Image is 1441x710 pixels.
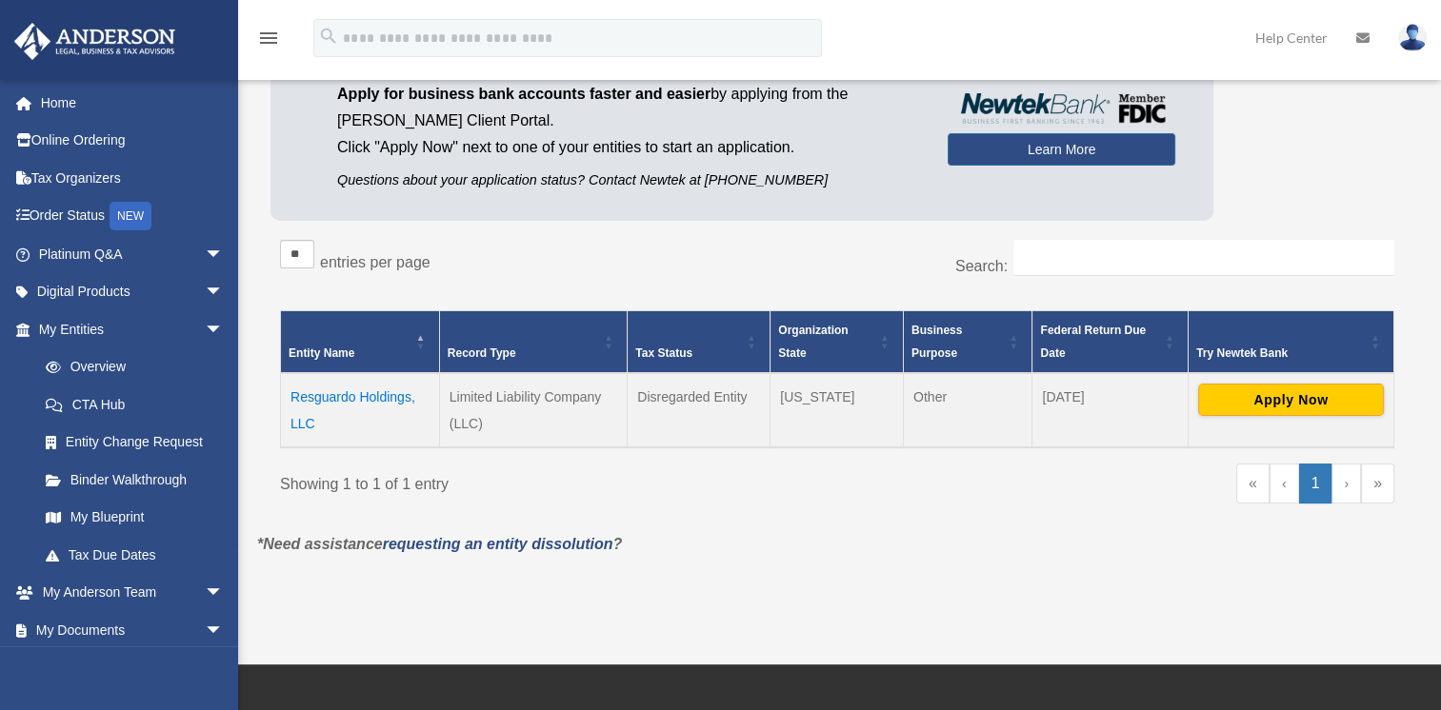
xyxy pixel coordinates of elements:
[1198,384,1384,416] button: Apply Now
[337,86,710,102] span: Apply for business bank accounts faster and easier
[27,348,233,386] a: Overview
[911,324,962,360] span: Business Purpose
[281,373,440,447] td: Resguardo Holdings, LLC
[337,81,919,134] p: by applying from the [PERSON_NAME] Client Portal.
[1188,310,1393,373] th: Try Newtek Bank : Activate to sort
[1236,463,1270,503] a: First
[383,536,613,552] a: requesting an entity dissolution
[27,499,243,537] a: My Blueprint
[318,26,339,47] i: search
[205,611,243,650] span: arrow_drop_down
[1299,463,1332,503] a: 1
[280,463,823,498] div: Showing 1 to 1 of 1 entry
[448,346,516,360] span: Record Type
[948,133,1175,166] a: Learn More
[13,235,252,273] a: Platinum Q&Aarrow_drop_down
[13,574,252,612] a: My Anderson Teamarrow_drop_down
[9,23,181,60] img: Anderson Advisors Platinum Portal
[205,574,243,613] span: arrow_drop_down
[1398,24,1427,51] img: User Pic
[27,424,243,462] a: Entity Change Request
[13,84,252,122] a: Home
[903,310,1031,373] th: Business Purpose: Activate to sort
[281,310,440,373] th: Entity Name: Activate to invert sorting
[1032,310,1189,373] th: Federal Return Due Date: Activate to sort
[957,93,1166,124] img: NewtekBankLogoSM.png
[205,235,243,274] span: arrow_drop_down
[1331,463,1361,503] a: Next
[205,310,243,349] span: arrow_drop_down
[257,27,280,49] i: menu
[13,611,252,649] a: My Documentsarrow_drop_down
[27,461,243,499] a: Binder Walkthrough
[1270,463,1299,503] a: Previous
[628,373,771,447] td: Disregarded Entity
[439,373,628,447] td: Limited Liability Company (LLC)
[1196,342,1365,365] div: Try Newtek Bank
[771,310,904,373] th: Organization State: Activate to sort
[13,273,252,311] a: Digital Productsarrow_drop_down
[205,273,243,312] span: arrow_drop_down
[257,536,622,552] em: *Need assistance ?
[1361,463,1394,503] a: Last
[903,373,1031,447] td: Other
[1040,324,1146,360] span: Federal Return Due Date
[110,202,151,230] div: NEW
[955,258,1008,274] label: Search:
[1032,373,1189,447] td: [DATE]
[13,310,243,348] a: My Entitiesarrow_drop_down
[257,33,280,49] a: menu
[13,122,252,160] a: Online Ordering
[27,385,243,424] a: CTA Hub
[13,197,252,236] a: Order StatusNEW
[27,536,243,574] a: Tax Due Dates
[778,324,848,360] span: Organization State
[13,159,252,197] a: Tax Organizers
[289,346,354,360] span: Entity Name
[320,254,430,270] label: entries per page
[771,373,904,447] td: [US_STATE]
[439,310,628,373] th: Record Type: Activate to sort
[337,134,919,161] p: Click "Apply Now" next to one of your entities to start an application.
[635,346,692,360] span: Tax Status
[337,168,919,192] p: Questions about your application status? Contact Newtek at [PHONE_NUMBER]
[628,310,771,373] th: Tax Status: Activate to sort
